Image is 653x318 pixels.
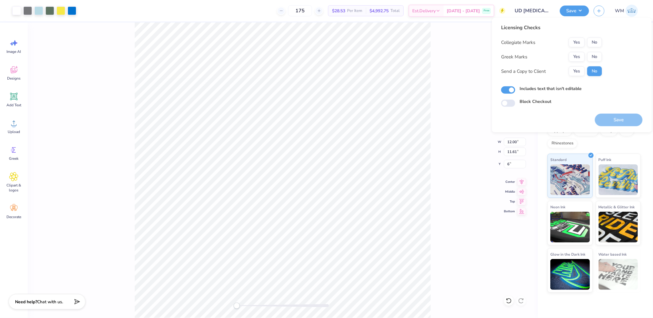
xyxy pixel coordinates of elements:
a: WM [612,5,641,17]
div: Greek Marks [501,53,527,61]
img: Puff Ink [599,164,638,195]
span: Puff Ink [599,156,611,163]
div: Collegiate Marks [501,39,535,46]
span: Total [390,8,400,14]
img: Water based Ink [599,259,638,290]
img: Wilfredo Manabat [626,5,638,17]
label: Block Checkout [520,98,551,105]
span: Center [504,179,515,184]
button: Yes [569,66,585,76]
span: $28.53 [332,8,345,14]
button: Yes [569,37,585,47]
span: Neon Ink [550,204,565,210]
span: Standard [550,156,567,163]
span: Add Text [6,103,21,108]
button: Save [560,6,589,16]
span: Water based Ink [599,251,627,257]
div: Accessibility label [234,303,240,309]
strong: Need help? [15,299,37,305]
span: Greek [9,156,19,161]
div: Rhinestones [548,139,577,148]
span: [DATE] - [DATE] [447,8,480,14]
img: Metallic & Glitter Ink [599,212,638,242]
span: $4,992.75 [370,8,389,14]
button: No [587,37,602,47]
input: Untitled Design [510,5,555,17]
span: Chat with us. [37,299,63,305]
button: Yes [569,52,585,62]
span: Middle [504,189,515,194]
span: Clipart & logos [4,183,24,193]
img: Glow in the Dark Ink [550,259,590,290]
img: Standard [550,164,590,195]
div: Send a Copy to Client [501,68,546,75]
span: Designs [7,76,21,81]
span: Metallic & Glitter Ink [599,204,635,210]
button: No [587,66,602,76]
img: Neon Ink [550,212,590,242]
span: Bottom [504,209,515,214]
span: Per Item [347,8,362,14]
span: Decorate [6,214,21,219]
button: No [587,52,602,62]
span: Glow in the Dark Ink [550,251,585,257]
span: Top [504,199,515,204]
input: – – [288,5,312,16]
span: Free [484,9,489,13]
label: Includes text that isn't editable [520,85,582,92]
div: Licensing Checks [501,24,602,31]
span: Est. Delivery [412,8,436,14]
span: Image AI [7,49,21,54]
span: Upload [8,129,20,134]
span: WM [615,7,624,14]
